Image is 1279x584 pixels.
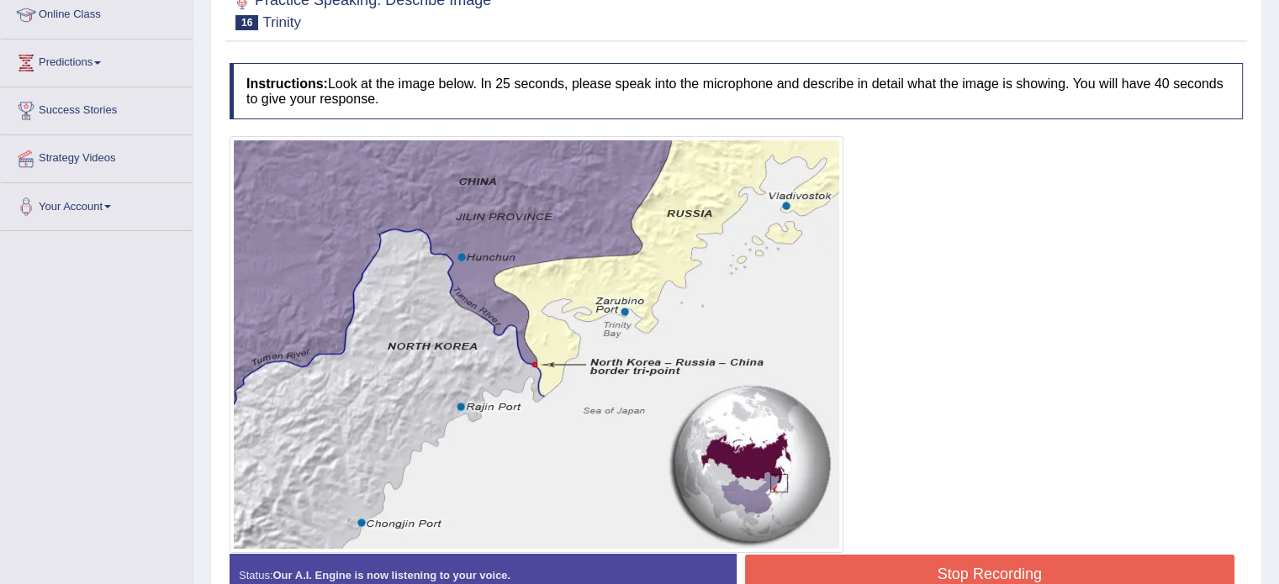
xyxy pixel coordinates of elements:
[1,39,193,82] a: Predictions
[1,183,193,225] a: Your Account
[230,63,1243,119] h4: Look at the image below. In 25 seconds, please speak into the microphone and describe in detail w...
[235,15,258,30] span: 16
[272,569,510,581] strong: Our A.I. Engine is now listening to your voice.
[1,135,193,177] a: Strategy Videos
[1,87,193,129] a: Success Stories
[262,14,301,30] small: Trinity
[246,76,328,91] b: Instructions:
